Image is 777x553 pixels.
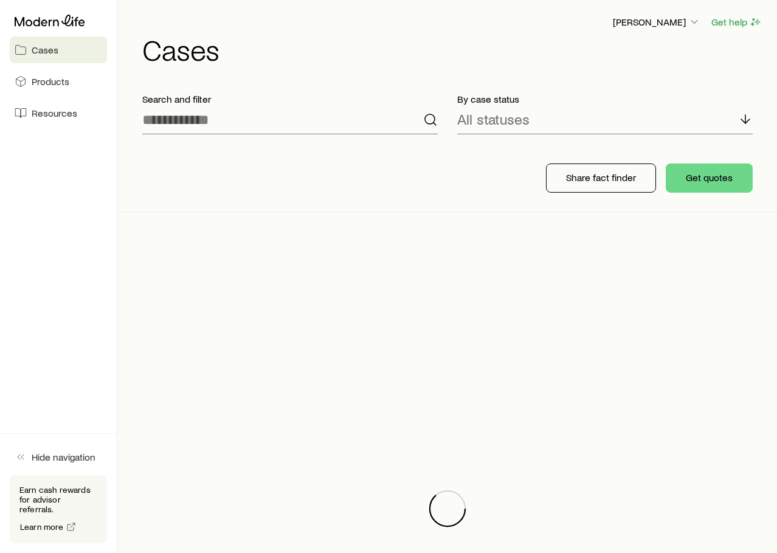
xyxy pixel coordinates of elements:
p: By case status [457,93,753,105]
span: Hide navigation [32,451,95,463]
p: All statuses [457,111,530,128]
p: Earn cash rewards for advisor referrals. [19,485,97,514]
button: Get quotes [666,163,753,193]
a: Resources [10,100,107,126]
button: Get help [711,15,762,29]
a: Products [10,68,107,95]
span: Resources [32,107,77,119]
a: Cases [10,36,107,63]
p: Search and filter [142,93,438,105]
button: [PERSON_NAME] [612,15,701,30]
button: Hide navigation [10,444,107,470]
div: Earn cash rewards for advisor referrals.Learn more [10,475,107,543]
p: Share fact finder [566,171,636,184]
h1: Cases [142,35,762,64]
span: Products [32,75,69,88]
span: Cases [32,44,58,56]
span: Learn more [20,523,64,531]
p: [PERSON_NAME] [613,16,700,28]
button: Share fact finder [546,163,656,193]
